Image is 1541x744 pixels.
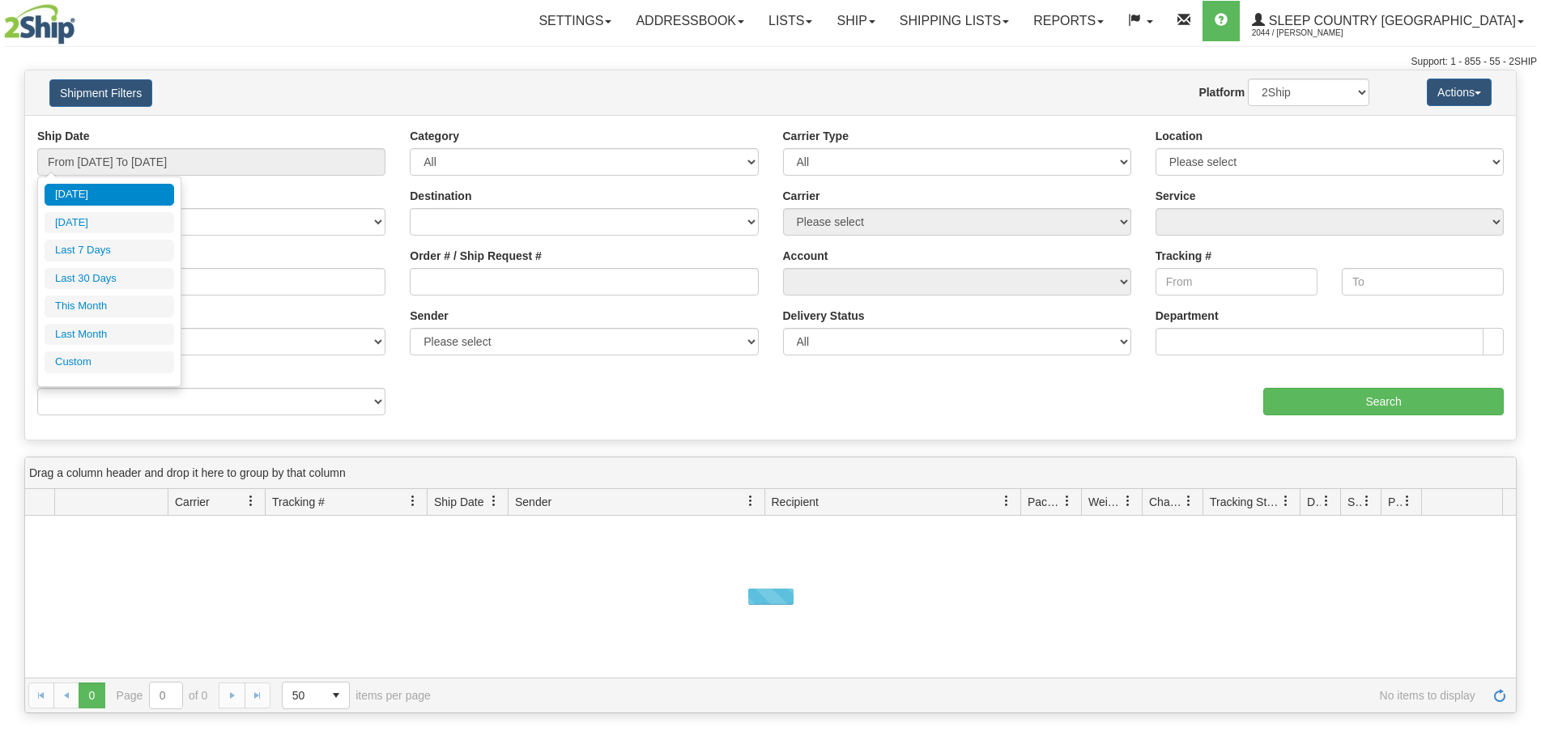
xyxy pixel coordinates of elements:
[993,487,1020,515] a: Recipient filter column settings
[1240,1,1536,41] a: Sleep Country [GEOGRAPHIC_DATA] 2044 / [PERSON_NAME]
[783,248,828,264] label: Account
[1265,14,1516,28] span: Sleep Country [GEOGRAPHIC_DATA]
[783,128,849,144] label: Carrier Type
[1272,487,1300,515] a: Tracking Status filter column settings
[410,128,459,144] label: Category
[1427,79,1492,106] button: Actions
[737,487,764,515] a: Sender filter column settings
[453,689,1475,702] span: No items to display
[783,308,865,324] label: Delivery Status
[772,494,819,510] span: Recipient
[515,494,551,510] span: Sender
[282,682,350,709] span: Page sizes drop down
[1342,268,1504,295] input: To
[1388,494,1402,510] span: Pickup Status
[1114,487,1142,515] a: Weight filter column settings
[4,4,75,45] img: logo2044.jpg
[1198,84,1245,100] label: Platform
[783,188,820,204] label: Carrier
[410,188,471,204] label: Destination
[1021,1,1116,41] a: Reports
[1156,268,1318,295] input: From
[1054,487,1081,515] a: Packages filter column settings
[1487,682,1513,708] a: Refresh
[45,268,174,290] li: Last 30 Days
[49,79,152,107] button: Shipment Filters
[1156,128,1203,144] label: Location
[1307,494,1321,510] span: Delivery Status
[4,55,1537,69] div: Support: 1 - 855 - 55 - 2SHIP
[1175,487,1203,515] a: Charge filter column settings
[434,494,483,510] span: Ship Date
[624,1,756,41] a: Addressbook
[399,487,427,515] a: Tracking # filter column settings
[282,682,431,709] span: items per page
[410,248,542,264] label: Order # / Ship Request #
[1210,494,1280,510] span: Tracking Status
[824,1,887,41] a: Ship
[292,687,313,704] span: 50
[1353,487,1381,515] a: Shipment Issues filter column settings
[1156,248,1211,264] label: Tracking #
[410,308,448,324] label: Sender
[1156,308,1219,324] label: Department
[1088,494,1122,510] span: Weight
[756,1,824,41] a: Lists
[1504,289,1539,454] iframe: chat widget
[1263,388,1504,415] input: Search
[1347,494,1361,510] span: Shipment Issues
[45,212,174,234] li: [DATE]
[37,128,90,144] label: Ship Date
[237,487,265,515] a: Carrier filter column settings
[117,682,208,709] span: Page of 0
[1394,487,1421,515] a: Pickup Status filter column settings
[45,324,174,346] li: Last Month
[323,682,349,708] span: select
[25,457,1516,489] div: grid grouping header
[1156,188,1196,204] label: Service
[175,494,210,510] span: Carrier
[45,295,174,317] li: This Month
[480,487,508,515] a: Ship Date filter column settings
[79,682,104,708] span: Page 0
[888,1,1021,41] a: Shipping lists
[1313,487,1340,515] a: Delivery Status filter column settings
[45,351,174,373] li: Custom
[272,494,325,510] span: Tracking #
[526,1,624,41] a: Settings
[45,240,174,261] li: Last 7 Days
[1252,25,1373,41] span: 2044 / [PERSON_NAME]
[1149,494,1183,510] span: Charge
[45,184,174,206] li: [DATE]
[1028,494,1062,510] span: Packages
